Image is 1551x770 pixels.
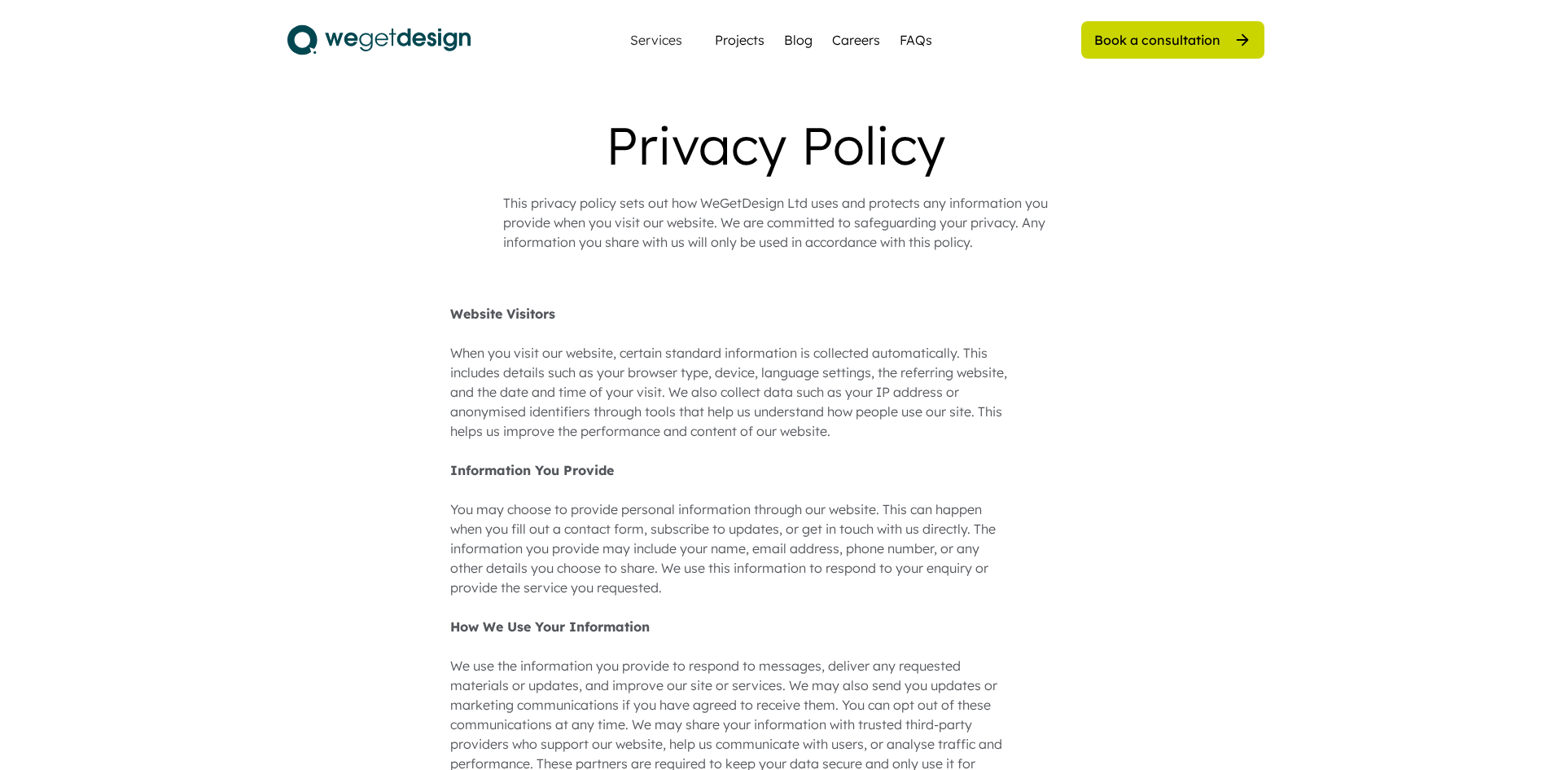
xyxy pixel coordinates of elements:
[900,30,932,50] a: FAQs
[450,462,614,478] strong: Information You Provide
[784,30,813,50] a: Blog
[1094,31,1220,49] div: Book a consultation
[832,30,880,50] a: Careers
[503,193,1048,252] div: This privacy policy sets out how WeGetDesign Ltd uses and protects any information you provide wh...
[624,33,689,46] div: Services
[715,30,765,50] a: Projects
[450,618,650,635] strong: How We Use Your Information
[450,306,555,322] strong: Website Visitors
[287,20,471,60] img: logo.svg
[450,114,1102,177] div: Privacy Policy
